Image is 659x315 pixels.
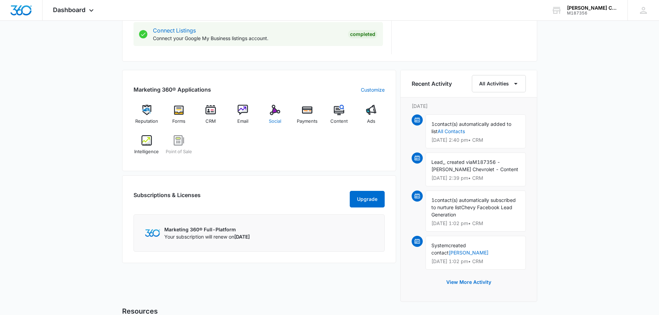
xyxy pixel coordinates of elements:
span: M187356 - [PERSON_NAME] Chevrolet - Content [431,159,518,172]
a: All Contacts [438,128,465,134]
p: [DATE] 1:02 pm • CRM [431,221,520,226]
div: account id [567,11,617,16]
h2: Marketing 360® Applications [134,85,211,94]
span: Intelligence [134,148,159,155]
a: Email [230,105,256,130]
a: Forms [165,105,192,130]
a: Customize [361,86,385,93]
span: contact(s) automatically subscribed to nurture list [431,197,516,210]
a: Point of Sale [165,135,192,160]
h2: Subscriptions & Licenses [134,191,201,205]
a: Social [262,105,289,130]
span: contact(s) automatically added to list [431,121,511,134]
span: 1 [431,197,434,203]
div: account name [567,5,617,11]
span: Email [237,118,248,125]
span: created contact [431,242,466,256]
span: Dashboard [53,6,85,13]
a: Ads [358,105,385,130]
div: Completed [348,30,377,38]
button: Upgrade [350,191,385,207]
span: Lead, [431,159,444,165]
a: [PERSON_NAME] [449,250,488,256]
span: Content [330,118,348,125]
a: Payments [294,105,320,130]
span: CRM [205,118,216,125]
span: Chevy Facebook Lead Generation [431,204,512,217]
span: Ads [367,118,375,125]
button: View More Activity [439,274,498,290]
p: [DATE] 2:39 pm • CRM [431,176,520,180]
span: Payments [297,118,318,125]
img: Marketing 360 Logo [145,229,160,237]
span: System [431,242,448,248]
a: CRM [198,105,224,130]
span: Point of Sale [166,148,192,155]
p: Your subscription will renew on [164,233,250,240]
button: All Activities [472,75,526,92]
p: Connect your Google My Business listings account. [153,35,342,42]
p: [DATE] [412,102,526,110]
span: Social [269,118,281,125]
span: Reputation [135,118,158,125]
p: [DATE] 2:40 pm • CRM [431,138,520,142]
a: Reputation [134,105,160,130]
span: [DATE] [234,234,250,240]
a: Content [326,105,353,130]
span: Forms [172,118,185,125]
p: [DATE] 1:02 pm • CRM [431,259,520,264]
a: Intelligence [134,135,160,160]
a: Connect Listings [153,27,196,34]
h6: Recent Activity [412,80,452,88]
span: 1 [431,121,434,127]
p: Marketing 360® Full-Platform [164,226,250,233]
span: , created via [444,159,473,165]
